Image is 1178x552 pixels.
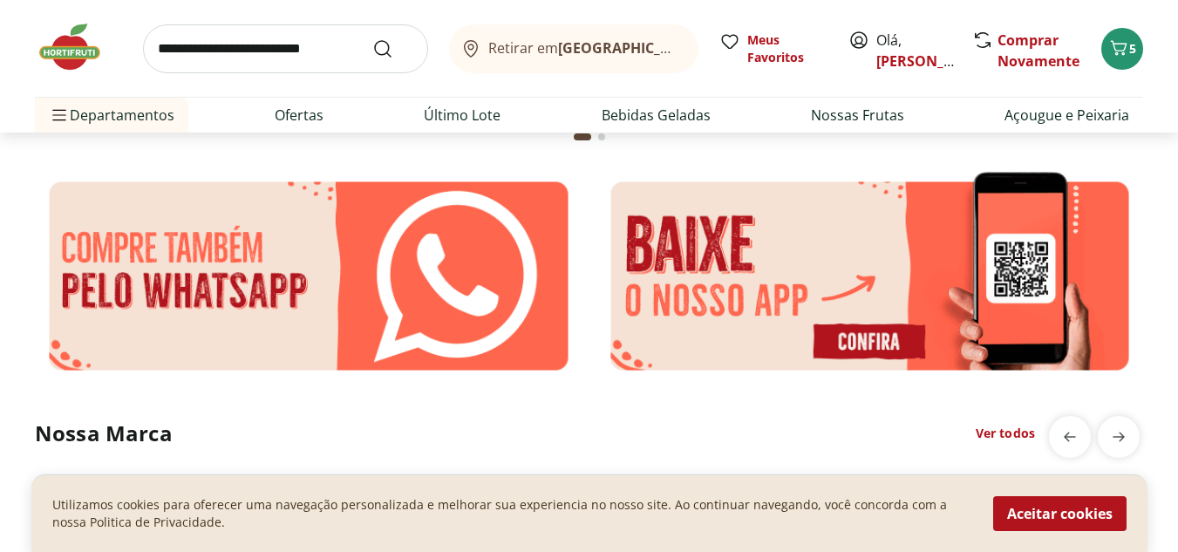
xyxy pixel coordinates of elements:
a: Açougue e Peixaria [1004,105,1129,126]
a: Bebidas Geladas [602,105,711,126]
a: [PERSON_NAME] [876,51,990,71]
span: Olá, [876,30,954,72]
p: Utilizamos cookies para oferecer uma navegação personalizada e melhorar sua experiencia no nosso ... [52,496,972,531]
a: Nossas Frutas [811,105,904,126]
span: Retirar em [488,40,681,56]
img: wpp [35,168,582,384]
a: Último Lote [424,105,500,126]
a: Comprar Novamente [998,31,1079,71]
button: Menu [49,94,70,136]
button: Retirar em[GEOGRAPHIC_DATA]/[GEOGRAPHIC_DATA] [449,24,698,73]
a: Ofertas [275,105,323,126]
img: Hortifruti [35,21,122,73]
button: Aceitar cookies [993,496,1127,531]
span: 5 [1129,40,1136,57]
a: Ver todos [976,425,1035,442]
b: [GEOGRAPHIC_DATA]/[GEOGRAPHIC_DATA] [558,38,852,58]
button: next [1098,416,1140,458]
button: Carrinho [1101,28,1143,70]
button: Current page from fs-carousel [570,116,595,158]
h2: Nossa Marca [35,419,173,447]
button: Submit Search [372,38,414,59]
button: Go to page 2 from fs-carousel [595,116,609,158]
span: Meus Favoritos [747,31,827,66]
span: Departamentos [49,94,174,136]
a: Meus Favoritos [719,31,827,66]
button: previous [1049,416,1091,458]
input: search [143,24,428,73]
img: app [596,168,1144,384]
